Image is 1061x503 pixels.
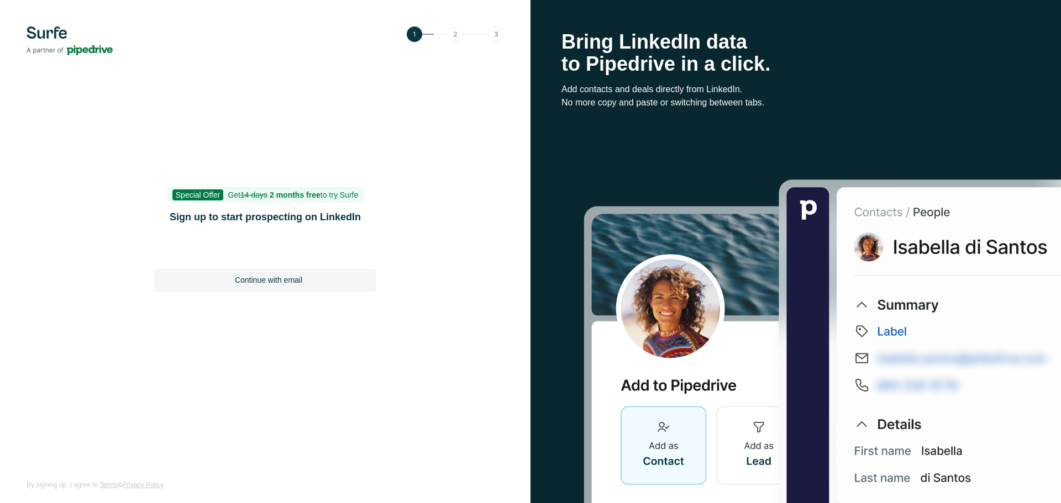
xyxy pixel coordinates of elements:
span: Continue with email [235,274,302,285]
img: Surfe's logo [27,27,113,55]
p: Add contacts and deals directly from LinkedIn. [561,83,1030,96]
span: & [118,481,122,489]
h1: Sign up to start prospecting on LinkedIn [155,209,376,225]
span: By signing up, I agree to [27,481,98,489]
span: Get to try Surfe [228,190,358,199]
h1: Bring LinkedIn data to Pipedrive in a click. [561,31,1030,75]
b: 2 months free [270,190,321,199]
iframe: Botão "Fazer login com o Google" [149,239,381,263]
a: Privacy Policy [122,481,164,489]
img: Surfe Stock Photo - Selling good vibes [584,178,1061,503]
s: 14 days [240,190,267,199]
span: Special Offer [172,189,224,200]
a: Terms [100,481,118,489]
img: Step 1 [407,27,504,42]
p: No more copy and paste or switching between tabs. [561,96,1030,109]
